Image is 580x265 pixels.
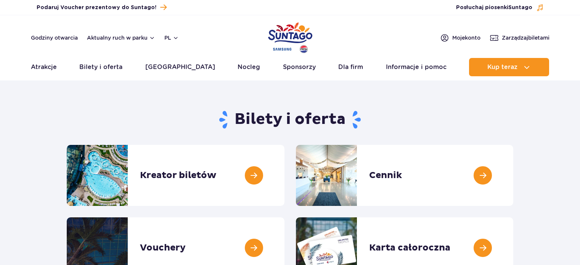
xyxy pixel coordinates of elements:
a: Atrakcje [31,58,57,76]
span: Podaruj Voucher prezentowy do Suntago! [37,4,156,11]
span: Suntago [508,5,532,10]
a: [GEOGRAPHIC_DATA] [145,58,215,76]
span: Zarządzaj biletami [502,34,549,42]
a: Park of Poland [268,19,312,54]
span: Moje konto [452,34,480,42]
a: Informacje i pomoc [386,58,447,76]
span: Posłuchaj piosenki [456,4,532,11]
a: Godziny otwarcia [31,34,78,42]
button: Aktualny ruch w parku [87,35,155,41]
button: pl [164,34,179,42]
button: Posłuchaj piosenkiSuntago [456,4,544,11]
h1: Bilety i oferta [67,110,513,130]
a: Podaruj Voucher prezentowy do Suntago! [37,2,167,13]
button: Kup teraz [469,58,549,76]
a: Bilety i oferta [79,58,122,76]
a: Sponsorzy [283,58,316,76]
a: Dla firm [338,58,363,76]
span: Kup teraz [487,64,517,71]
a: Zarządzajbiletami [490,33,549,42]
a: Nocleg [238,58,260,76]
a: Mojekonto [440,33,480,42]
